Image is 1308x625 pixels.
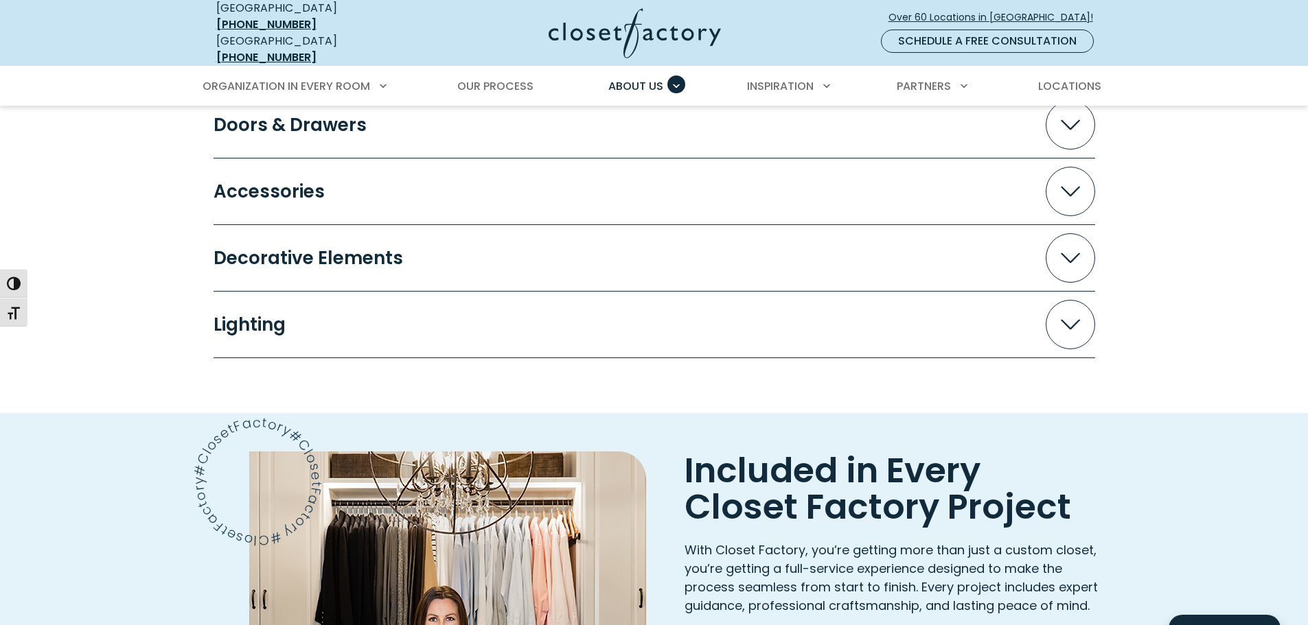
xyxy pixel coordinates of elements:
[216,49,317,65] a: [PHONE_NUMBER]
[1038,78,1101,94] span: Locations
[214,182,336,200] div: Accessories
[214,300,1095,349] button: Lighting
[881,30,1094,53] a: Schedule a Free Consultation
[214,249,414,267] div: Decorative Elements
[214,316,297,333] div: Lighting
[214,233,1095,283] button: Decorative Elements
[888,5,1105,30] a: Over 60 Locations in [GEOGRAPHIC_DATA]!
[685,482,1071,531] span: Closet Factory Project
[203,78,370,94] span: Organization in Every Room
[685,446,980,495] span: Included in Every
[608,78,663,94] span: About Us
[685,541,1098,614] span: With Closet Factory, you’re getting more than just a custom closet, you’re getting a full-service...
[216,33,415,66] div: [GEOGRAPHIC_DATA]
[897,78,951,94] span: Partners
[457,78,533,94] span: Our Process
[214,167,1095,216] button: Accessories
[888,10,1104,25] span: Over 60 Locations in [GEOGRAPHIC_DATA]!
[549,8,721,58] img: Closet Factory Logo
[214,100,1095,150] button: Doors & Drawers
[193,67,1116,106] nav: Primary Menu
[214,116,378,134] div: Doors & Drawers
[216,16,317,32] a: [PHONE_NUMBER]
[747,78,814,94] span: Inspiration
